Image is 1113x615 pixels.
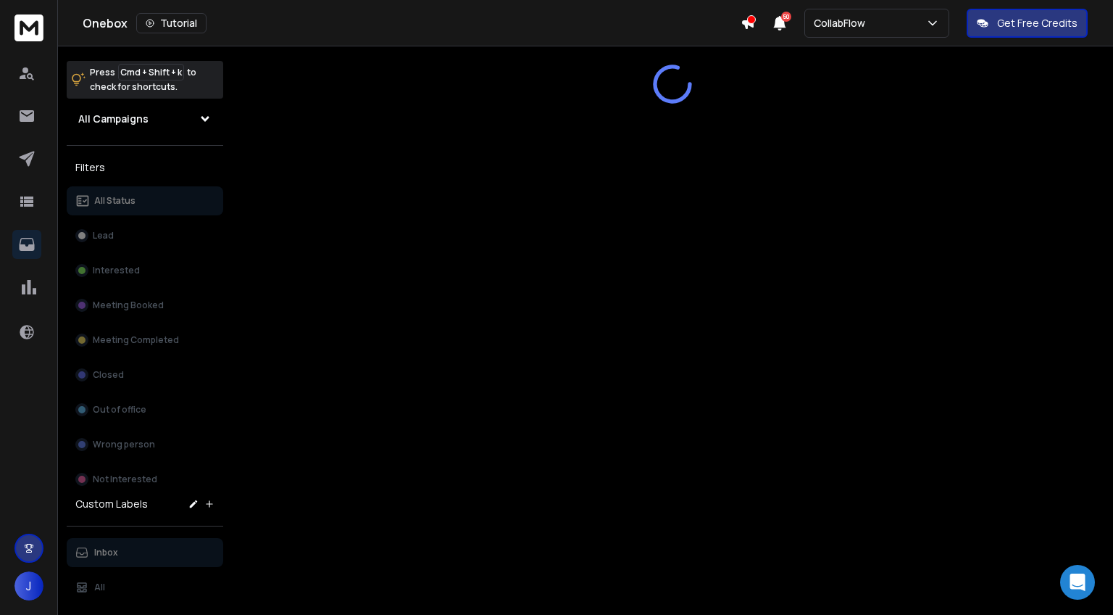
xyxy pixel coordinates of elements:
p: Press to check for shortcuts. [90,65,196,94]
button: Get Free Credits [967,9,1088,38]
p: CollabFlow [814,16,871,30]
span: Cmd + Shift + k [118,64,184,81]
p: Get Free Credits [997,16,1077,30]
button: J [14,571,43,600]
h3: Custom Labels [75,497,148,511]
button: All Campaigns [67,104,223,133]
h3: Filters [67,157,223,178]
button: Tutorial [136,13,207,33]
span: 50 [781,12,791,22]
div: Onebox [83,13,741,33]
div: Open Intercom Messenger [1060,565,1095,600]
h1: All Campaigns [78,112,149,126]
